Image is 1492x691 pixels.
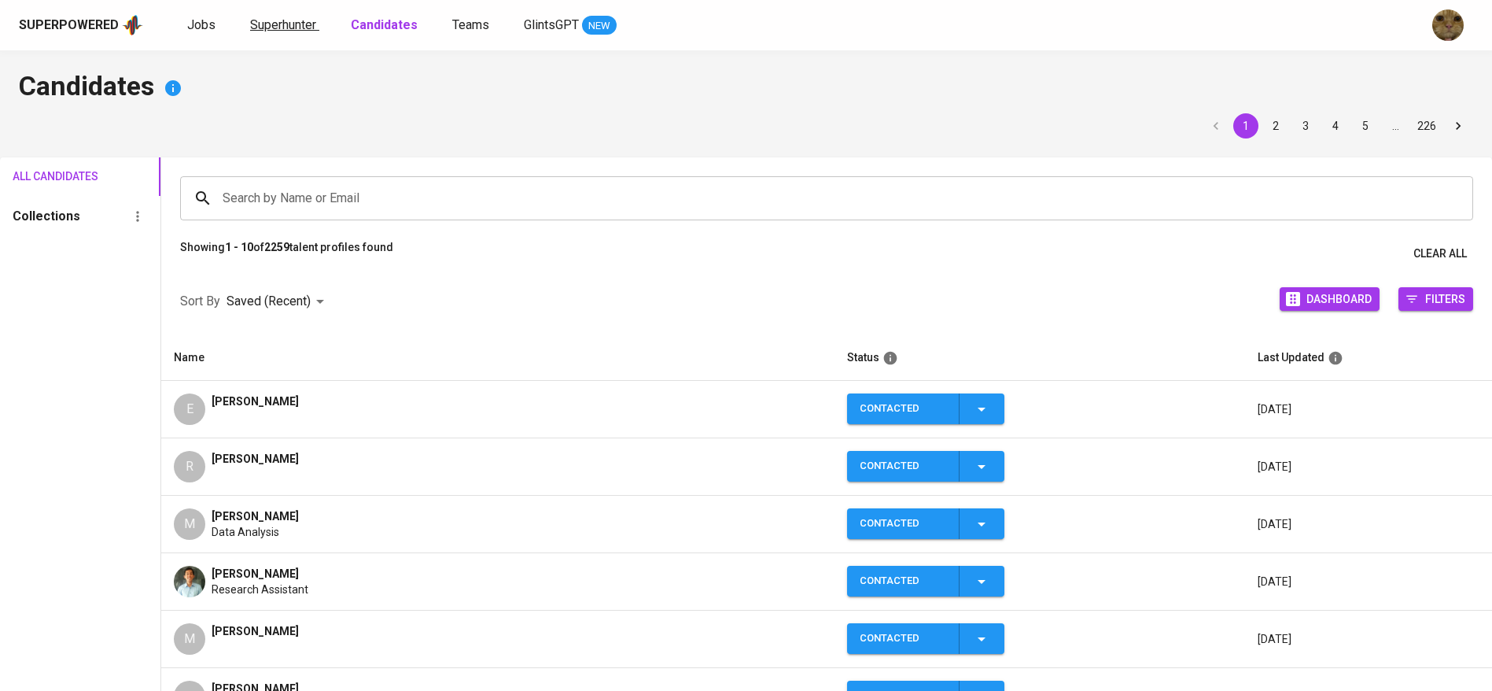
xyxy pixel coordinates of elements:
[860,394,946,424] div: Contacted
[1201,113,1473,139] nav: pagination navigation
[1398,287,1473,311] button: Filters
[582,18,617,34] span: NEW
[847,508,1004,539] button: Contacted
[1306,288,1372,309] span: Dashboard
[351,16,421,35] a: Candidates
[174,451,205,482] div: R
[122,13,143,37] img: app logo
[1353,113,1378,139] button: Go to page 5
[250,16,319,35] a: Superhunter
[847,623,1004,654] button: Contacted
[212,582,308,597] span: Research Assistant
[212,623,299,639] span: [PERSON_NAME]
[847,394,1004,424] button: Contacted
[212,508,299,524] span: [PERSON_NAME]
[351,17,418,32] b: Candidates
[860,566,946,597] div: Contacted
[860,623,946,654] div: Contacted
[1413,244,1467,264] span: Clear All
[212,524,279,540] span: Data Analysis
[212,394,299,409] span: [PERSON_NAME]
[180,239,393,268] p: Showing of talent profiles found
[19,13,143,37] a: Superpoweredapp logo
[1245,335,1492,381] th: Last Updated
[860,451,946,482] div: Contacted
[227,287,330,316] div: Saved (Recent)
[264,241,289,253] b: 2259
[1258,516,1479,532] p: [DATE]
[1258,459,1479,475] p: [DATE]
[174,508,205,540] div: M
[452,16,492,35] a: Teams
[1432,9,1464,41] img: ec6c0910-f960-4a00-a8f8-c5744e41279e.jpg
[250,17,316,32] span: Superhunter
[180,292,220,311] p: Sort By
[1425,288,1465,309] span: Filters
[174,623,205,655] div: M
[1258,574,1479,589] p: [DATE]
[187,16,219,35] a: Jobs
[187,17,216,32] span: Jobs
[847,451,1004,482] button: Contacted
[227,292,311,311] p: Saved (Recent)
[174,566,205,597] img: e1dc8c962c2260a4aa821f55996467f0.jpg
[13,205,80,227] h6: Collections
[1383,118,1408,134] div: …
[19,17,119,35] div: Superpowered
[174,394,205,425] div: E
[1413,113,1441,139] button: Go to page 226
[161,335,834,381] th: Name
[834,335,1246,381] th: Status
[1323,113,1348,139] button: Go to page 4
[1258,631,1479,647] p: [DATE]
[1280,287,1380,311] button: Dashboard
[19,69,1473,107] h4: Candidates
[1263,113,1288,139] button: Go to page 2
[1233,113,1258,139] button: page 1
[225,241,253,253] b: 1 - 10
[212,566,299,582] span: [PERSON_NAME]
[1258,401,1479,417] p: [DATE]
[212,451,299,467] span: [PERSON_NAME]
[524,17,579,32] span: GlintsGPT
[1407,239,1473,268] button: Clear All
[452,17,489,32] span: Teams
[524,16,617,35] a: GlintsGPT NEW
[1446,113,1471,139] button: Go to next page
[847,566,1004,597] button: Contacted
[13,167,79,187] span: All Candidates
[860,508,946,539] div: Contacted
[1293,113,1318,139] button: Go to page 3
